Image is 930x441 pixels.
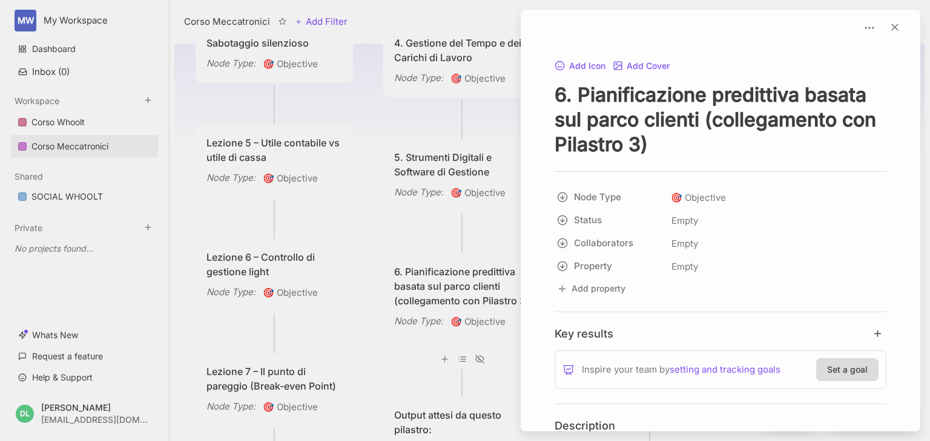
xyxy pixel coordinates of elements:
[551,186,667,208] button: Node Type
[574,259,654,273] span: Property
[671,192,685,203] i: 🎯
[574,213,654,227] span: Status
[671,236,699,252] span: Empty
[872,328,887,339] button: add key result
[574,190,654,204] span: Node Type
[671,213,699,229] span: Empty
[613,61,670,72] button: Add Cover
[555,255,886,278] div: PropertyEmpty
[555,209,886,232] div: StatusEmpty
[555,61,605,72] button: Add Icon
[555,327,613,341] h4: Key results
[555,419,886,433] h4: Description
[551,232,667,254] button: Collaborators
[582,362,780,377] span: Inspire your team by
[555,82,886,157] textarea: node title
[555,232,886,255] div: CollaboratorsEmpty
[555,281,628,297] button: Add property
[670,362,780,377] a: setting and tracking goals
[816,358,879,381] button: Set a goal
[671,259,699,275] span: Empty
[671,191,726,205] span: Objective
[574,236,654,250] span: Collaborators
[551,209,667,231] button: Status
[555,186,886,209] div: Node Type🎯Objective
[551,255,667,277] button: Property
